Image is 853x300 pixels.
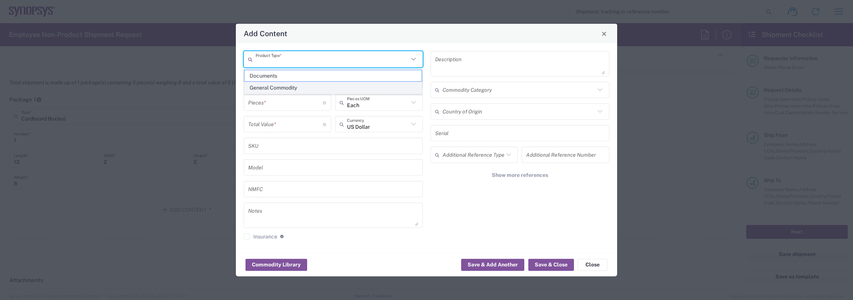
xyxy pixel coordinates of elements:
button: Close [578,259,607,271]
span: General Commodity [244,82,422,94]
label: Insurance [244,234,277,240]
button: Close [599,28,609,39]
h4: Add Content [244,28,287,39]
button: Commodity Library [246,259,307,271]
span: Documents [244,70,422,82]
button: Save & Close [528,259,574,271]
span: Show more references [492,172,548,179]
button: Save & Add Another [461,259,524,271]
